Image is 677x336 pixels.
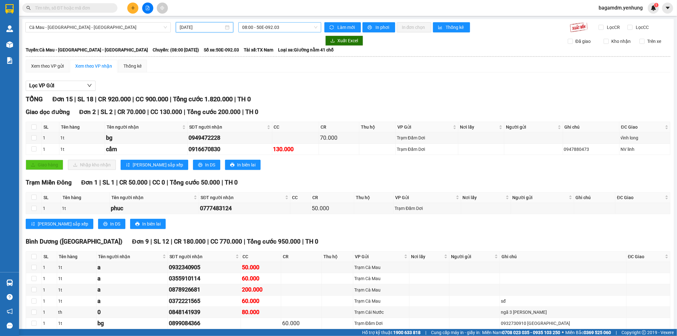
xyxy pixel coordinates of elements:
[119,179,148,186] span: CR 50.000
[431,329,481,336] span: Cung cấp máy in - giấy in:
[225,160,261,170] button: printerIn biên lai
[205,161,215,168] span: In DS
[97,308,167,317] div: 0
[513,194,567,201] span: Người gửi
[58,298,95,305] div: 1t
[6,41,13,48] img: warehouse-icon
[396,132,458,144] td: Trạm Đầm Dơi
[645,38,664,45] span: Trên xe
[147,108,149,116] span: |
[354,275,408,282] div: Trạm Cà Mau
[230,163,235,168] span: printer
[573,38,593,45] span: Đã giao
[58,275,95,282] div: 1t
[58,264,95,271] div: 1t
[281,252,322,262] th: CR
[242,23,317,32] span: 08:00 - 50E-092.03
[169,263,240,272] div: 0932340905
[121,160,188,170] button: sort-ascending[PERSON_NAME] sắp xếp
[207,238,209,245] span: |
[75,63,112,70] div: Xem theo VP nhận
[204,46,239,53] span: Số xe: 50E-092.03
[132,238,149,245] span: Đơn 9
[245,108,258,116] span: TH 0
[168,318,241,329] td: 0899084366
[502,330,560,335] strong: 0708 023 035 - 0935 103 250
[97,285,167,294] div: a
[665,5,671,11] span: caret-down
[150,238,152,245] span: |
[199,203,290,214] td: 0777483124
[375,24,390,31] span: In phơi
[58,309,95,316] div: th
[7,323,13,329] span: message
[43,298,56,305] div: 1
[68,160,116,170] button: downloadNhập kho nhận
[200,204,289,213] div: 0777483124
[169,253,234,260] span: SĐT người nhận
[201,194,284,201] span: SĐT người nhận
[154,238,169,245] span: SL 12
[395,205,460,212] div: Trạm Đầm Dơi
[110,220,120,227] span: In DS
[501,298,625,305] div: sđ
[167,179,168,186] span: |
[210,238,242,245] span: CC 770.000
[29,23,167,32] span: Cà Mau - Sài Gòn - Đồng Nai
[272,122,319,132] th: CC
[634,24,650,31] span: Lọc CC
[96,262,168,273] td: a
[97,274,167,283] div: a
[131,6,135,10] span: plus
[463,194,504,201] span: Nơi lấy
[149,179,151,186] span: |
[97,108,99,116] span: |
[242,285,280,294] div: 200.000
[43,264,56,271] div: 1
[60,146,103,153] div: 1t
[38,220,88,227] span: [PERSON_NAME] sắp xếp
[150,108,182,116] span: CC 130.000
[31,222,35,227] span: sort-ascending
[57,252,96,262] th: Tên hàng
[87,83,92,88] span: down
[62,205,109,212] div: 1t
[563,122,620,132] th: Ghi chú
[26,160,63,170] button: uploadGiao hàng
[359,122,396,132] th: Thu hộ
[170,95,171,103] span: |
[26,219,93,229] button: sort-ascending[PERSON_NAME] sắp xếp
[58,286,95,293] div: 1t
[574,192,615,203] th: Ghi chú
[168,262,241,273] td: 0932340905
[353,296,409,307] td: Trạm Cà Mau
[337,24,356,31] span: Làm mới
[43,275,56,282] div: 1
[43,146,58,153] div: 1
[77,95,93,103] span: SL 18
[98,95,131,103] span: CR 920.000
[26,238,123,245] span: Bình Dương ([GEOGRAPHIC_DATA])
[242,297,280,306] div: 60.000
[180,24,224,31] input: 11/10/2025
[330,38,335,44] span: download
[116,179,118,186] span: |
[290,192,311,203] th: CC
[564,146,618,153] div: 0947880473
[26,179,72,186] span: Trạm Miền Đông
[451,253,493,260] span: Người gửi
[325,36,363,46] button: downloadXuất Excel
[105,132,188,144] td: bg
[7,294,13,300] span: question-circle
[31,63,64,70] div: Xem theo VP gửi
[96,307,168,318] td: 0
[59,122,105,132] th: Tên hàng
[311,192,354,203] th: CR
[184,108,185,116] span: |
[397,134,457,141] div: Trạm Đầm Dơi
[324,22,361,32] button: syncLàm mới
[584,330,611,335] strong: 0369 525 060
[96,284,168,295] td: a
[106,145,186,154] div: cẩm
[111,194,192,201] span: Tên người nhận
